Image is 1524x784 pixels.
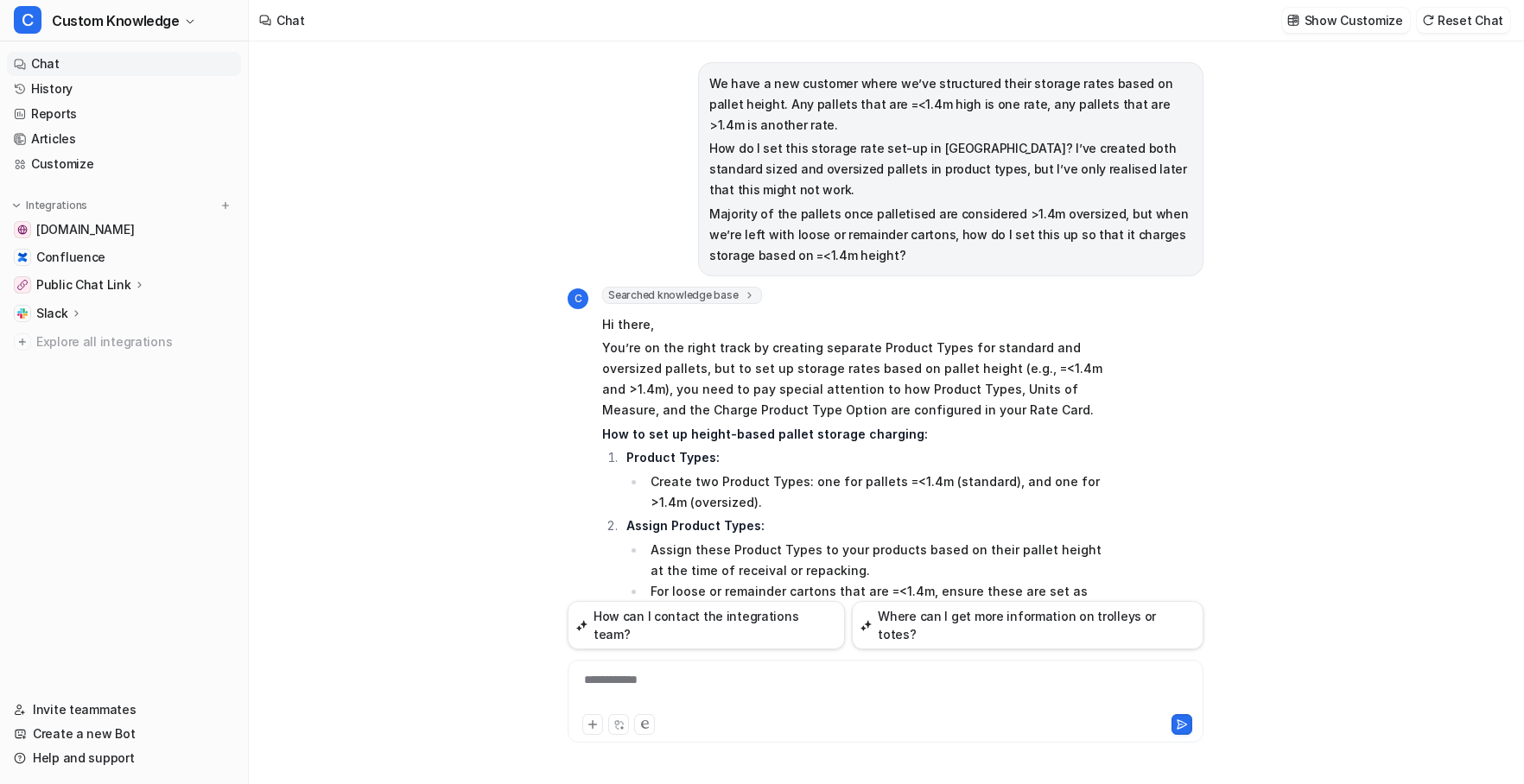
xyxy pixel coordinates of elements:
span: Searched knowledge base [602,287,762,304]
span: C [568,288,588,309]
button: Integrations [7,197,92,214]
strong: Assign Product Types: [626,518,765,533]
img: expand menu [10,199,22,212]
p: Hi there, [602,314,1108,335]
p: Slack [36,305,68,322]
li: For loose or remainder cartons that are =<1.4m, ensure these are set as the standard Product Type. [645,581,1108,623]
button: Reset Chat [1417,8,1510,33]
img: Slack [17,308,28,319]
strong: How to set up height-based pallet storage charging: [602,427,928,441]
p: Public Chat Link [36,276,131,294]
li: Create two Product Types: one for pallets =<1.4m (standard), and one for >1.4m (oversized). [645,471,1108,513]
a: Help and support [7,746,241,770]
span: C [14,6,41,34]
img: explore all integrations [14,333,31,351]
img: Public Chat Link [17,280,28,290]
p: You’re on the right track by creating separate Product Types for standard and oversized pallets, ... [602,338,1108,420]
p: Show Customize [1305,11,1403,29]
strong: Product Types: [626,450,720,465]
a: Explore all integrations [7,330,241,354]
img: customize [1287,14,1299,27]
span: [DOMAIN_NAME] [36,221,134,238]
p: We have a new customer where we’ve structured their storage rates based on pallet height. Any pal... [709,73,1192,136]
a: Reports [7,102,241,126]
span: Custom Knowledge [52,9,180,33]
p: Integrations [26,199,87,212]
button: Where can I get more information on trolleys or totes? [852,601,1203,649]
button: How can I contact the integrations team? [568,601,845,649]
a: Create a new Bot [7,722,241,746]
a: Invite teammates [7,698,241,722]
button: Show Customize [1282,8,1410,33]
div: Chat [276,11,305,29]
img: help.cartoncloud.com [17,224,28,235]
a: History [7,77,241,101]
a: ConfluenceConfluence [7,245,241,269]
span: Explore all integrations [36,328,234,356]
a: help.cartoncloud.com[DOMAIN_NAME] [7,218,241,242]
p: How do I set this storage rate set-up in [GEOGRAPHIC_DATA]? I’ve created both standard sized and ... [709,138,1192,200]
a: Chat [7,52,241,76]
img: menu_add.svg [219,199,232,212]
img: reset [1422,14,1434,27]
p: Majority of the pallets once palletised are considered >1.4m oversized, but when we’re left with ... [709,204,1192,266]
a: Customize [7,152,241,176]
li: Assign these Product Types to your products based on their pallet height at the time of receival ... [645,540,1108,581]
span: Confluence [36,249,105,266]
a: Articles [7,127,241,151]
img: Confluence [17,252,28,262]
